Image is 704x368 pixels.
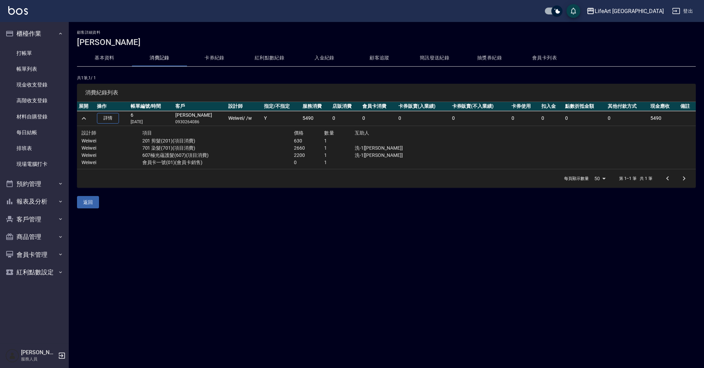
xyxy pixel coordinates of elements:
[297,50,352,66] button: 入金紀錄
[129,102,174,111] th: 帳單編號/時間
[517,50,572,66] button: 會員卡列表
[174,102,227,111] th: 客戶
[5,349,19,363] img: Person
[131,119,172,125] p: [DATE]
[262,102,301,111] th: 指定/不指定
[85,89,687,96] span: 消費紀錄列表
[669,5,696,18] button: 登出
[227,111,262,126] td: Weiwei / /w
[294,137,324,145] p: 630
[3,210,66,228] button: 客戶管理
[301,102,331,111] th: 服務消費
[563,111,606,126] td: 0
[294,145,324,152] p: 2660
[175,119,225,125] p: 0930264086
[294,159,324,166] p: 0
[129,111,174,126] td: 6
[540,111,563,126] td: 0
[679,102,696,111] th: 備註
[3,140,66,156] a: 排班表
[510,111,540,126] td: 0
[566,4,580,18] button: save
[331,102,361,111] th: 店販消費
[3,125,66,140] a: 每日結帳
[79,113,89,124] button: expand row
[606,111,649,126] td: 0
[397,102,450,111] th: 卡券販賣(入業績)
[77,102,95,111] th: 展開
[142,152,294,159] p: 607極光蘊護髮(607)(項目消費)
[174,111,227,126] td: [PERSON_NAME]
[331,111,361,126] td: 0
[540,102,563,111] th: 扣入金
[81,145,142,152] p: Weiwei
[8,6,28,15] img: Logo
[21,356,56,362] p: 服務人員
[564,175,589,182] p: 每頁顯示數量
[563,102,606,111] th: 點數折抵金額
[187,50,242,66] button: 卡券紀錄
[294,130,304,136] span: 價格
[324,159,354,166] p: 1
[3,45,66,61] a: 打帳單
[355,152,446,159] p: 洗-1[[PERSON_NAME]]
[462,50,517,66] button: 抽獎券紀錄
[77,75,696,81] p: 共 1 筆, 1 / 1
[132,50,187,66] button: 消費記錄
[397,111,450,126] td: 0
[294,152,324,159] p: 2200
[81,130,96,136] span: 設計師
[142,145,294,152] p: 701 染髮(701)(項目消費)
[361,111,397,126] td: 0
[301,111,331,126] td: 5490
[619,175,652,182] p: 第 1–1 筆 共 1 筆
[510,102,540,111] th: 卡券使用
[361,102,397,111] th: 會員卡消費
[21,349,56,356] h5: [PERSON_NAME]
[3,77,66,93] a: 現金收支登錄
[324,152,354,159] p: 1
[355,130,370,136] span: 互助人
[77,30,696,35] h2: 顧客詳細資料
[3,109,66,125] a: 材料自購登錄
[450,102,510,111] th: 卡券販賣(不入業績)
[324,137,354,145] p: 1
[324,130,334,136] span: 數量
[450,111,510,126] td: 0
[97,113,119,124] a: 詳情
[3,228,66,246] button: 商品管理
[3,25,66,43] button: 櫃檯作業
[77,196,99,209] button: 返回
[595,7,664,15] div: LifeArt [GEOGRAPHIC_DATA]
[592,169,608,188] div: 50
[3,61,66,77] a: 帳單列表
[142,159,294,166] p: 會員卡一號(01)(會員卡銷售)
[81,159,142,166] p: Weiwei
[3,175,66,193] button: 預約管理
[355,145,446,152] p: 洗-1[[PERSON_NAME]]
[407,50,462,66] button: 簡訊發送紀錄
[3,93,66,108] a: 高階收支登錄
[606,102,649,111] th: 其他付款方式
[649,111,679,126] td: 5490
[649,102,679,111] th: 現金應收
[584,4,667,18] button: LifeArt [GEOGRAPHIC_DATA]
[352,50,407,66] button: 顧客追蹤
[242,50,297,66] button: 紅利點數紀錄
[262,111,301,126] td: Y
[3,156,66,172] a: 現場電腦打卡
[77,50,132,66] button: 基本資料
[142,137,294,145] p: 201 剪髮(201)(項目消費)
[81,137,142,145] p: Weiwei
[3,246,66,264] button: 會員卡管理
[324,145,354,152] p: 1
[142,130,152,136] span: 項目
[3,193,66,210] button: 報表及分析
[81,152,142,159] p: Weiwei
[227,102,262,111] th: 設計師
[95,102,129,111] th: 操作
[3,263,66,281] button: 紅利點數設定
[77,37,696,47] h3: [PERSON_NAME]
